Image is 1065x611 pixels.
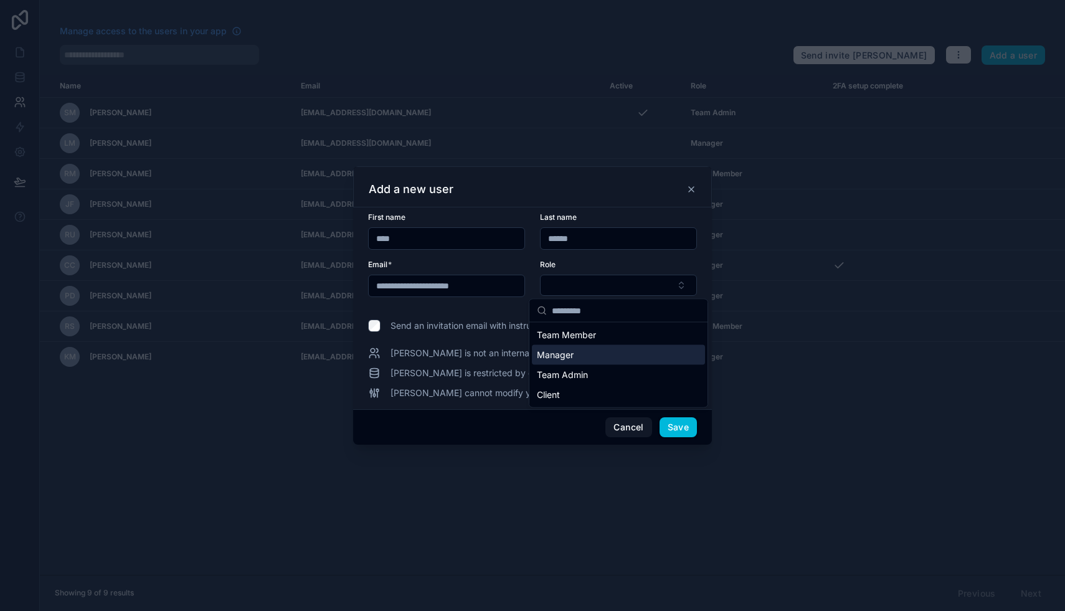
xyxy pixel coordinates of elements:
[540,275,697,296] button: Select Button
[368,320,381,332] input: Send an invitation email with instructions to log in
[529,323,708,407] div: Suggestions
[537,329,596,341] span: Team Member
[537,369,588,381] span: Team Admin
[540,260,556,269] span: Role
[369,182,453,197] h3: Add a new user
[605,417,651,437] button: Cancel
[391,347,590,359] span: [PERSON_NAME] is not an internal team member
[391,367,597,379] span: [PERSON_NAME] is restricted by data permissions
[537,389,560,401] span: Client
[368,260,387,269] span: Email
[537,349,574,361] span: Manager
[660,417,697,437] button: Save
[391,320,590,332] span: Send an invitation email with instructions to log in
[368,212,405,222] span: First name
[540,212,577,222] span: Last name
[391,387,562,399] span: [PERSON_NAME] cannot modify your app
